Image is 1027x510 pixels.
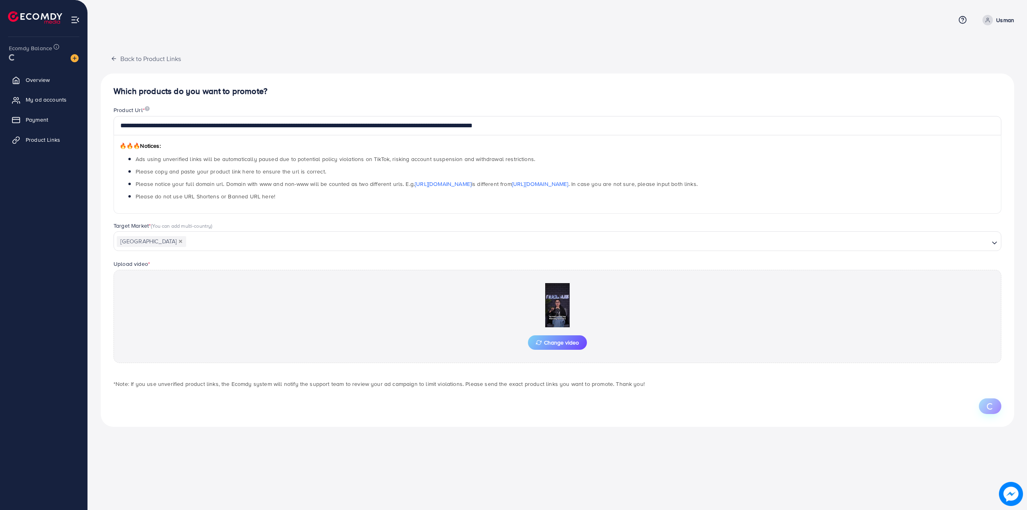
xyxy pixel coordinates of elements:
label: Target Market [114,222,213,230]
div: Search for option [114,231,1001,251]
span: Please notice your full domain url. Domain with www and non-www will be counted as two different ... [136,180,698,188]
span: Notices: [120,142,161,150]
a: Usman [979,15,1014,25]
span: [GEOGRAPHIC_DATA] [117,236,186,247]
button: Back to Product Links [101,50,191,67]
a: Product Links [6,132,81,148]
label: Upload video [114,260,150,268]
span: Change video [536,340,579,345]
img: logo [8,11,62,24]
p: *Note: If you use unverified product links, the Ecomdy system will notify the support team to rev... [114,379,1001,389]
input: Search for option [187,236,988,248]
button: Change video [528,335,587,350]
a: Payment [6,112,81,128]
img: image [999,482,1023,506]
span: Ads using unverified links will be automatically paused due to potential policy violations on Tik... [136,155,535,163]
a: [URL][DOMAIN_NAME] [512,180,568,188]
label: Product Url [114,106,150,114]
span: Please copy and paste your product link here to ensure the url is correct. [136,167,326,175]
span: Product Links [26,136,60,144]
a: [URL][DOMAIN_NAME] [415,180,471,188]
p: Usman [996,15,1014,25]
a: Overview [6,72,81,88]
h4: Which products do you want to promote? [114,86,1001,96]
span: My ad accounts [26,96,67,104]
img: image [145,106,150,111]
span: Payment [26,116,48,124]
span: Please do not use URL Shortens or Banned URL here! [136,192,275,200]
span: Overview [26,76,50,84]
span: Ecomdy Balance [9,44,52,52]
img: Preview Image [518,283,598,327]
span: 🔥🔥🔥 [120,142,140,150]
img: image [71,54,79,62]
a: My ad accounts [6,92,81,108]
span: (You can add multi-country) [151,222,212,229]
img: menu [71,15,80,24]
button: Deselect Pakistan [179,239,183,243]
